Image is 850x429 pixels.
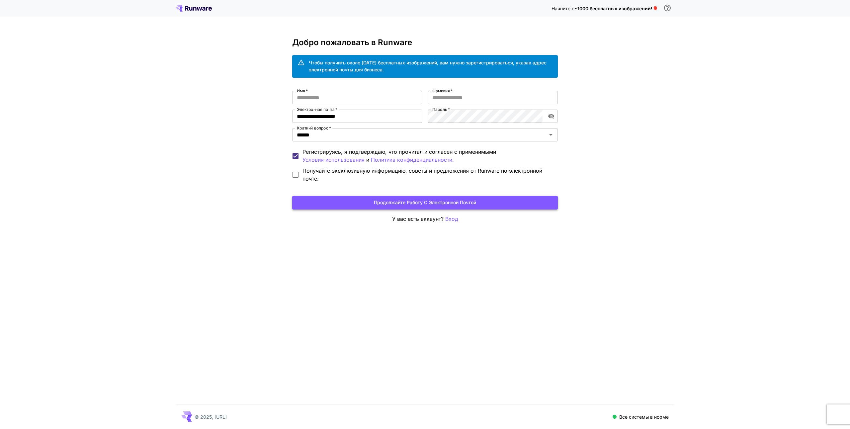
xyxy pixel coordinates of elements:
button: переключить видимость пароля [545,110,557,122]
ya-tr-span: Пароль [432,107,447,112]
button: Продолжайте работу с электронной почтой [292,196,558,210]
ya-tr-span: Электронная почта [297,107,334,112]
ya-tr-span: Имя [297,88,305,93]
button: Регистрируясь, я подтверждаю, что прочитал и согласен с применимыми Условия использования и [371,156,454,164]
button: Вход [445,215,458,223]
ya-tr-span: Условия использования [302,156,365,163]
ya-tr-span: Регистрируясь, я подтверждаю, что прочитал и согласен с применимыми [302,148,496,155]
ya-tr-span: Чтобы получить около [DATE] бесплатных изображений, вам нужно зарегистрироваться, указав адрес эл... [309,60,547,72]
button: Открыть [546,130,555,139]
ya-tr-span: ~1000 бесплатных изображений! [574,6,652,11]
ya-tr-span: Фамилия [432,88,450,93]
ya-tr-span: Все системы в норме [619,414,669,420]
ya-tr-span: Добро пожаловать в Runware [292,38,412,47]
ya-tr-span: Продолжайте работу с электронной почтой [374,199,476,207]
button: Регистрируясь, я подтверждаю, что прочитал и согласен с применимыми и Политика конфиденциальности. [302,156,365,164]
button: Чтобы получить бесплатный кредит, вам нужно зарегистрироваться, указав адрес электронной почты дл... [661,1,674,15]
ya-tr-span: Краткий вопрос [297,126,328,130]
ya-tr-span: У вас есть аккаунт? [392,215,444,222]
ya-tr-span: Начните с [552,6,574,11]
ya-tr-span: и [366,156,369,163]
ya-tr-span: Получайте эксклюзивную информацию, советы и предложения от Runware по электронной почте. [302,167,542,182]
ya-tr-span: © 2025, [URL] [195,414,227,420]
ya-tr-span: Вход [445,215,458,222]
ya-tr-span: Политика конфиденциальности. [371,156,454,163]
ya-tr-span: 🎈 [652,6,658,11]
